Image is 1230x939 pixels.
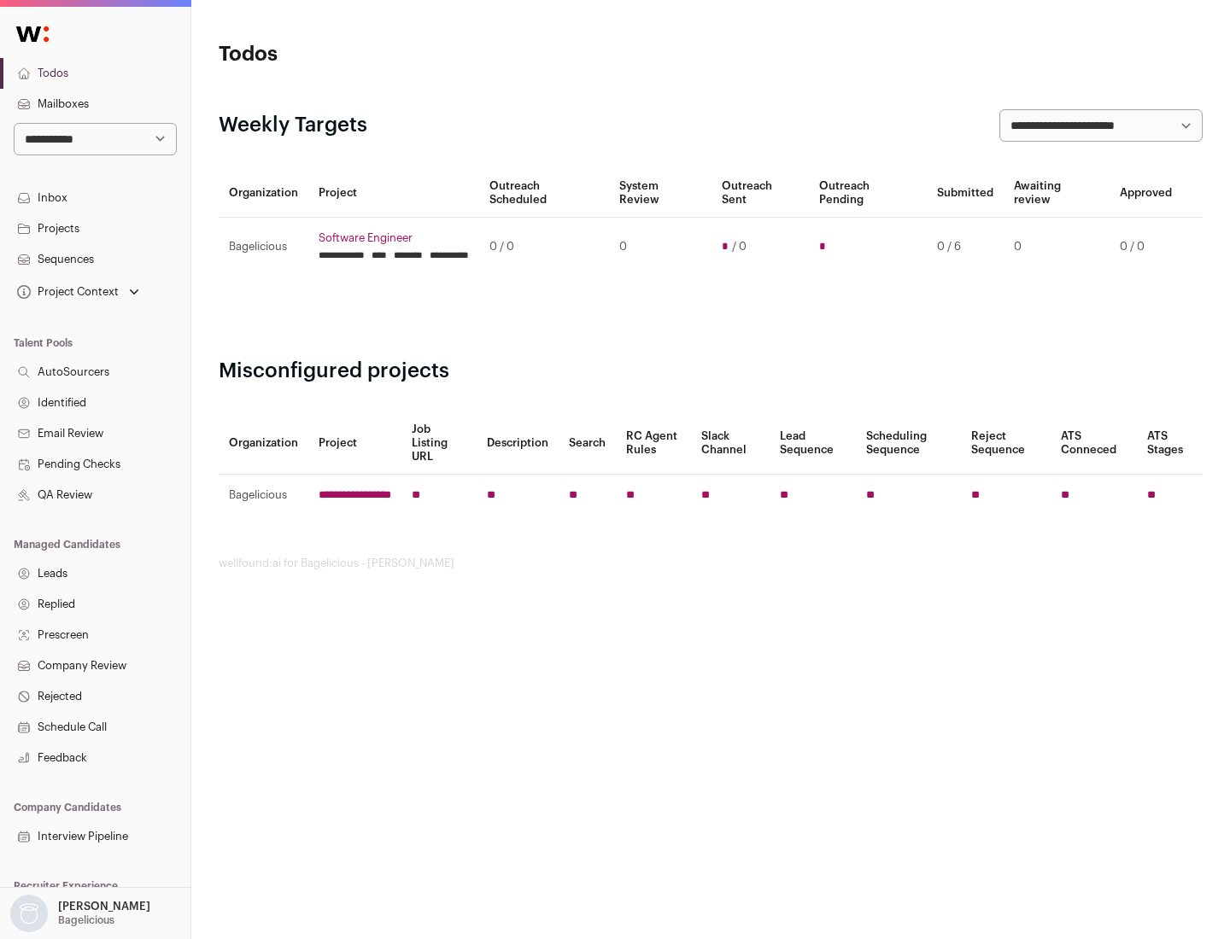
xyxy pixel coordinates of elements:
[609,169,711,218] th: System Review
[219,358,1203,385] h2: Misconfigured projects
[616,412,690,475] th: RC Agent Rules
[809,169,926,218] th: Outreach Pending
[477,412,559,475] th: Description
[927,169,1004,218] th: Submitted
[1004,218,1110,277] td: 0
[856,412,961,475] th: Scheduling Sequence
[14,280,143,304] button: Open dropdown
[479,169,609,218] th: Outreach Scheduled
[401,412,477,475] th: Job Listing URL
[609,218,711,277] td: 0
[1004,169,1110,218] th: Awaiting review
[219,218,308,277] td: Bagelicious
[58,913,114,927] p: Bagelicious
[219,112,367,139] h2: Weekly Targets
[1110,169,1182,218] th: Approved
[308,412,401,475] th: Project
[712,169,810,218] th: Outreach Sent
[7,895,154,932] button: Open dropdown
[927,218,1004,277] td: 0 / 6
[691,412,770,475] th: Slack Channel
[219,557,1203,570] footer: wellfound:ai for Bagelicious - [PERSON_NAME]
[58,900,150,913] p: [PERSON_NAME]
[961,412,1051,475] th: Reject Sequence
[219,169,308,218] th: Organization
[770,412,856,475] th: Lead Sequence
[7,17,58,51] img: Wellfound
[10,895,48,932] img: nopic.png
[1137,412,1203,475] th: ATS Stages
[559,412,616,475] th: Search
[308,169,479,218] th: Project
[14,285,119,299] div: Project Context
[219,475,308,516] td: Bagelicious
[319,231,469,245] a: Software Engineer
[1051,412,1136,475] th: ATS Conneced
[479,218,609,277] td: 0 / 0
[219,412,308,475] th: Organization
[732,240,747,254] span: / 0
[219,41,547,68] h1: Todos
[1110,218,1182,277] td: 0 / 0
